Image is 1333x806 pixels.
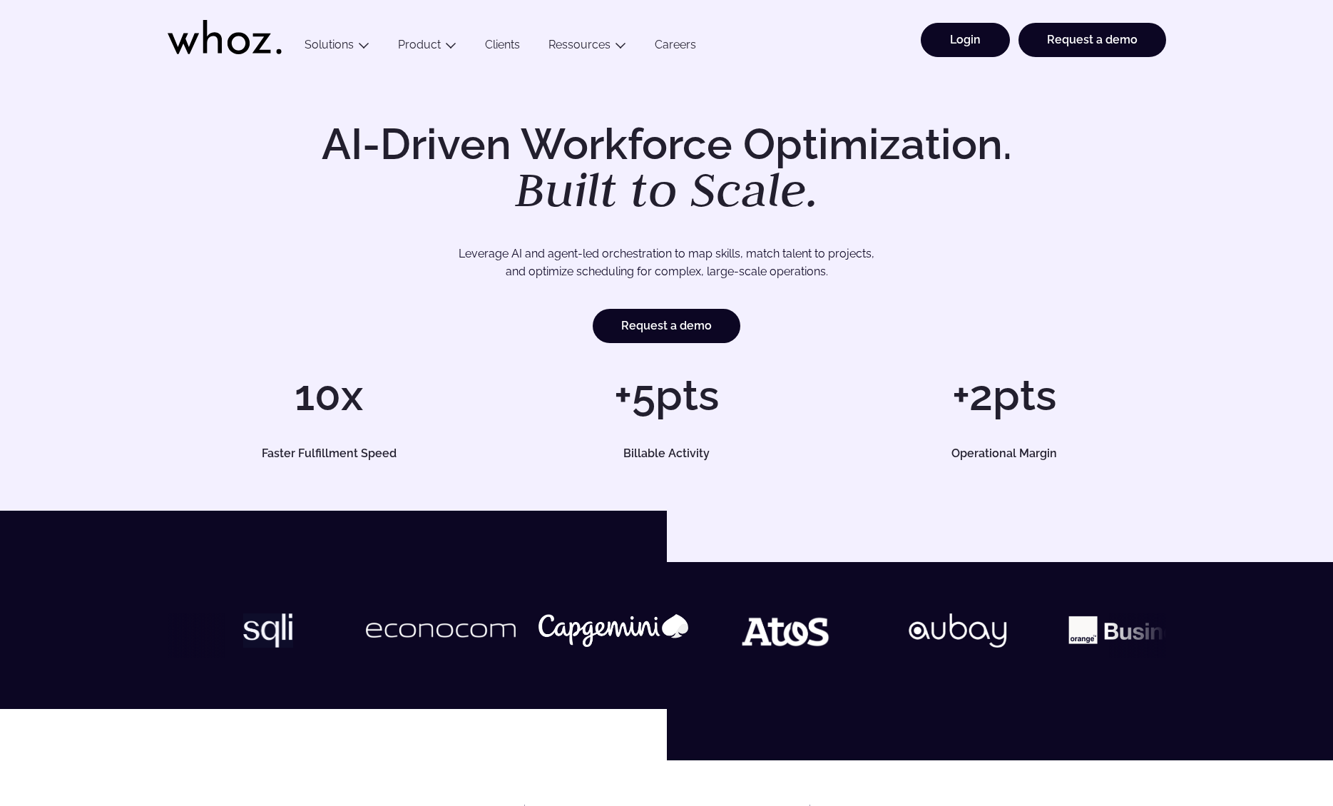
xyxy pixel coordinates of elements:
[183,448,474,459] h5: Faster Fulfillment Speed
[534,38,640,57] button: Ressources
[302,123,1032,214] h1: AI-Driven Workforce Optimization.
[521,448,812,459] h5: Billable Activity
[1018,23,1166,57] a: Request a demo
[640,38,710,57] a: Careers
[859,448,1150,459] h5: Operational Margin
[548,38,611,51] a: Ressources
[218,245,1116,281] p: Leverage AI and agent-led orchestration to map skills, match talent to projects, and optimize sch...
[398,38,441,51] a: Product
[505,374,828,417] h1: +5pts
[921,23,1010,57] a: Login
[842,374,1165,417] h1: +2pts
[384,38,471,57] button: Product
[168,374,491,417] h1: 10x
[290,38,384,57] button: Solutions
[1239,712,1313,786] iframe: Chatbot
[471,38,534,57] a: Clients
[593,309,740,343] a: Request a demo
[515,158,819,220] em: Built to Scale.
